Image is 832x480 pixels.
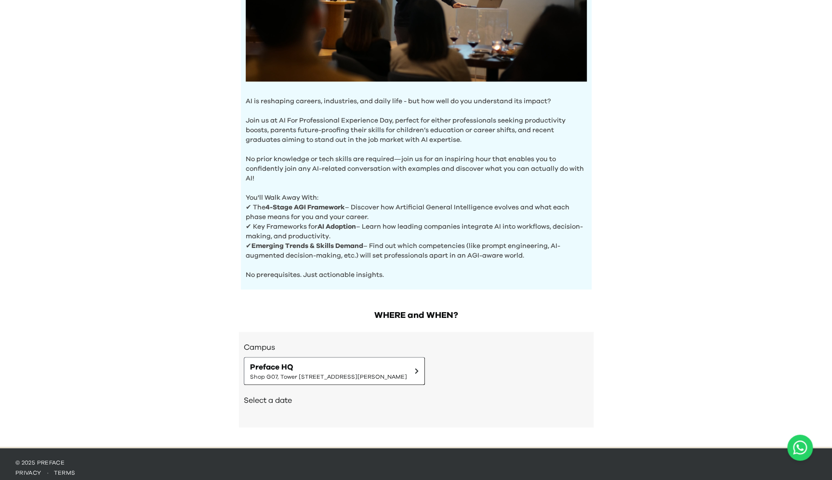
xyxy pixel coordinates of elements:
h3: Campus [244,342,589,353]
b: Emerging Trends & Skills Demand [251,243,363,249]
span: Shop G07, Tower [STREET_ADDRESS][PERSON_NAME] [250,373,407,381]
a: privacy [15,470,41,476]
h2: WHERE and WHEN? [239,309,594,322]
button: Open WhatsApp chat [787,435,813,461]
p: No prior knowledge or tech skills are required—join us for an inspiring hour that enables you to ... [246,145,587,183]
button: Preface HQShop G07, Tower [STREET_ADDRESS][PERSON_NAME] [244,357,425,385]
p: © 2025 Preface [15,459,817,466]
p: You'll Walk Away With: [246,183,587,203]
h2: Select a date [244,395,589,406]
b: AI Adoption [317,223,356,230]
p: ✔ Key Frameworks for – Learn how leading companies integrate AI into workflows, decision-making, ... [246,222,587,241]
b: 4-Stage AGI Framework [265,204,345,211]
p: ✔ The – Discover how Artificial General Intelligence evolves and what each phase means for you an... [246,203,587,222]
p: No prerequisites. Just actionable insights. [246,261,587,280]
p: AI is reshaping careers, industries, and daily life - but how well do you understand its impact? [246,96,587,106]
span: · [41,470,54,476]
span: Preface HQ [250,361,407,373]
p: Join us at AI For Professional Experience Day, perfect for either professionals seeking productiv... [246,106,587,145]
p: ✔ – Find out which competencies (like prompt engineering, AI-augmented decision-making, etc.) wil... [246,241,587,261]
a: Chat with us on WhatsApp [787,435,813,461]
a: terms [54,470,76,476]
